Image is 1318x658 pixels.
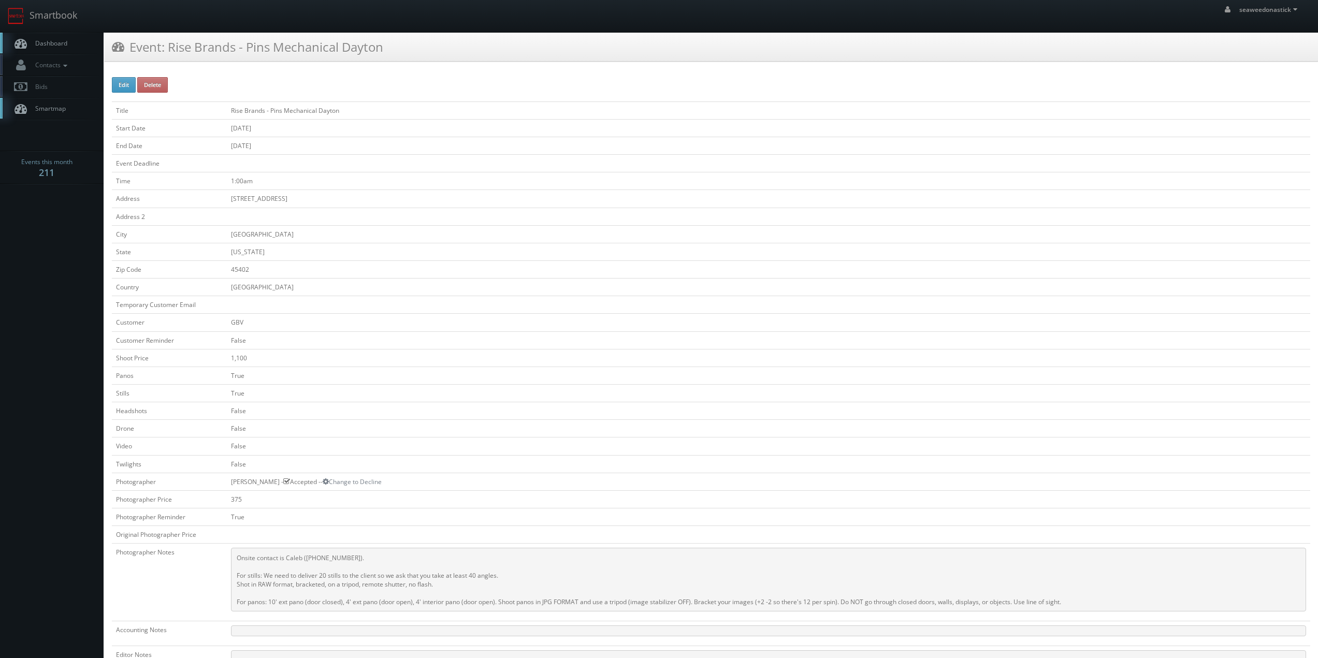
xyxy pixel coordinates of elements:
td: True [227,508,1310,525]
td: [GEOGRAPHIC_DATA] [227,279,1310,296]
td: Accounting Notes [112,621,227,646]
span: Events this month [21,157,73,167]
td: Customer [112,314,227,331]
td: Headshots [112,402,227,420]
td: 45402 [227,260,1310,278]
td: Photographer Reminder [112,508,227,525]
td: Video [112,437,227,455]
td: Address 2 [112,208,227,225]
pre: Onsite contact is Caleb ([PHONE_NUMBER]). For stills: We need to deliver 20 stills to the client ... [231,548,1306,611]
td: Customer Reminder [112,331,227,349]
td: State [112,243,227,260]
h3: Event: Rise Brands - Pins Mechanical Dayton [112,38,383,56]
strong: 211 [39,166,54,179]
td: Photographer Price [112,490,227,508]
a: Change to Decline [323,477,382,486]
td: Twilights [112,455,227,473]
td: False [227,420,1310,437]
td: [PERSON_NAME] - Accepted -- [227,473,1310,490]
td: City [112,225,227,243]
td: Photographer Notes [112,544,227,621]
td: False [227,455,1310,473]
td: [US_STATE] [227,243,1310,260]
td: 375 [227,490,1310,508]
span: Dashboard [30,39,67,48]
td: Photographer [112,473,227,490]
td: Title [112,101,227,119]
td: [DATE] [227,119,1310,137]
td: Zip Code [112,260,227,278]
td: Event Deadline [112,155,227,172]
td: False [227,402,1310,420]
span: Bids [30,82,48,91]
td: Drone [112,420,227,437]
span: Smartmap [30,104,66,113]
td: [GEOGRAPHIC_DATA] [227,225,1310,243]
td: True [227,384,1310,402]
td: [DATE] [227,137,1310,154]
td: Temporary Customer Email [112,296,227,314]
td: False [227,331,1310,349]
td: Shoot Price [112,349,227,367]
span: seaweedonastick [1239,5,1300,14]
td: Time [112,172,227,190]
td: GBV [227,314,1310,331]
td: [STREET_ADDRESS] [227,190,1310,208]
td: True [227,367,1310,384]
td: Rise Brands - Pins Mechanical Dayton [227,101,1310,119]
td: 1:00am [227,172,1310,190]
td: Stills [112,384,227,402]
span: Contacts [30,61,70,69]
td: 1,100 [227,349,1310,367]
button: Delete [137,77,168,93]
img: smartbook-logo.png [8,8,24,24]
td: Start Date [112,119,227,137]
td: Panos [112,367,227,384]
button: Edit [112,77,136,93]
td: Address [112,190,227,208]
td: False [227,437,1310,455]
td: Original Photographer Price [112,526,227,544]
td: Country [112,279,227,296]
td: End Date [112,137,227,154]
